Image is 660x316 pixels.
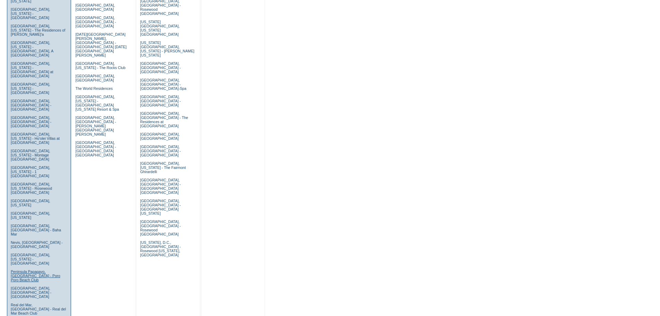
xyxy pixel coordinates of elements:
a: [GEOGRAPHIC_DATA], [GEOGRAPHIC_DATA] - Rosewood [GEOGRAPHIC_DATA] [140,220,181,236]
a: Peninsula Papagayo, [GEOGRAPHIC_DATA] - Poro Poro Beach Club [11,270,60,282]
a: [GEOGRAPHIC_DATA], [US_STATE] - [GEOGRAPHIC_DATA], A [GEOGRAPHIC_DATA] [11,41,53,57]
a: [GEOGRAPHIC_DATA], [US_STATE] - 1 [GEOGRAPHIC_DATA] [11,165,50,178]
a: Real del Mar, [GEOGRAPHIC_DATA] - Real del Mar Beach Club [11,303,66,315]
a: [GEOGRAPHIC_DATA], [US_STATE] - [GEOGRAPHIC_DATA] [11,7,50,20]
a: [GEOGRAPHIC_DATA], [US_STATE] [11,211,50,220]
a: [GEOGRAPHIC_DATA], [GEOGRAPHIC_DATA] - [GEOGRAPHIC_DATA] [US_STATE] [140,199,181,215]
a: [GEOGRAPHIC_DATA], [GEOGRAPHIC_DATA] [76,74,115,82]
a: [GEOGRAPHIC_DATA], [GEOGRAPHIC_DATA] - [GEOGRAPHIC_DATA] [11,286,51,299]
a: [GEOGRAPHIC_DATA], [US_STATE] - The Residences of [PERSON_NAME]'a [11,24,65,36]
a: Nevis, [GEOGRAPHIC_DATA] - [GEOGRAPHIC_DATA] [11,240,63,249]
a: [GEOGRAPHIC_DATA], [US_STATE] - Rosewood [GEOGRAPHIC_DATA] [11,182,52,195]
a: [GEOGRAPHIC_DATA], [GEOGRAPHIC_DATA] - [GEOGRAPHIC_DATA] [140,145,181,157]
a: [GEOGRAPHIC_DATA], [GEOGRAPHIC_DATA] [140,132,179,140]
a: [DATE][GEOGRAPHIC_DATA][PERSON_NAME], [GEOGRAPHIC_DATA] - [GEOGRAPHIC_DATA] [DATE][GEOGRAPHIC_DAT... [76,32,126,57]
a: [GEOGRAPHIC_DATA], [GEOGRAPHIC_DATA] - [GEOGRAPHIC_DATA] [140,95,181,107]
a: [GEOGRAPHIC_DATA], [GEOGRAPHIC_DATA] - [GEOGRAPHIC_DATA] [GEOGRAPHIC_DATA] [140,178,181,195]
a: [GEOGRAPHIC_DATA], [GEOGRAPHIC_DATA] - [GEOGRAPHIC_DATA] [GEOGRAPHIC_DATA] [76,140,116,157]
a: [GEOGRAPHIC_DATA], [GEOGRAPHIC_DATA] [76,3,115,11]
a: The World Residences [76,86,113,91]
a: [GEOGRAPHIC_DATA], [US_STATE] - [GEOGRAPHIC_DATA] at [GEOGRAPHIC_DATA] [11,61,53,78]
a: [GEOGRAPHIC_DATA], [GEOGRAPHIC_DATA] - [PERSON_NAME][GEOGRAPHIC_DATA][PERSON_NAME] [76,116,116,136]
a: [GEOGRAPHIC_DATA], [GEOGRAPHIC_DATA] - Baha Mar [11,224,61,236]
a: [GEOGRAPHIC_DATA], [GEOGRAPHIC_DATA] - [GEOGRAPHIC_DATA] [11,116,51,128]
a: [GEOGRAPHIC_DATA], [US_STATE] - Ho'olei Villas at [GEOGRAPHIC_DATA] [11,132,60,145]
a: [GEOGRAPHIC_DATA], [GEOGRAPHIC_DATA] - [GEOGRAPHIC_DATA]-Spa [140,78,186,91]
a: [GEOGRAPHIC_DATA], [US_STATE] - The Rocks Club [76,61,126,70]
a: [US_STATE], D.C., [GEOGRAPHIC_DATA] - Rosewood [US_STATE], [GEOGRAPHIC_DATA] [140,240,181,257]
a: [GEOGRAPHIC_DATA], [GEOGRAPHIC_DATA] - The Residences at [GEOGRAPHIC_DATA] [140,111,188,128]
a: [GEOGRAPHIC_DATA], [GEOGRAPHIC_DATA] - [GEOGRAPHIC_DATA] [140,61,181,74]
a: [GEOGRAPHIC_DATA], [US_STATE] - Montage [GEOGRAPHIC_DATA] [11,149,50,161]
a: [GEOGRAPHIC_DATA], [US_STATE] - [GEOGRAPHIC_DATA] [11,253,50,265]
a: [US_STATE][GEOGRAPHIC_DATA], [US_STATE] - [PERSON_NAME] [US_STATE] [140,41,194,57]
a: [GEOGRAPHIC_DATA], [GEOGRAPHIC_DATA] - [GEOGRAPHIC_DATA] [11,99,51,111]
a: [GEOGRAPHIC_DATA], [US_STATE] - [GEOGRAPHIC_DATA] [11,82,50,95]
a: [GEOGRAPHIC_DATA], [GEOGRAPHIC_DATA] - [GEOGRAPHIC_DATA] [76,16,116,28]
a: [GEOGRAPHIC_DATA], [US_STATE] - [GEOGRAPHIC_DATA] [US_STATE] Resort & Spa [76,95,119,111]
a: [US_STATE][GEOGRAPHIC_DATA], [US_STATE][GEOGRAPHIC_DATA] [140,20,179,36]
a: [GEOGRAPHIC_DATA], [US_STATE] [11,199,50,207]
a: [GEOGRAPHIC_DATA], [US_STATE] - The Fairmont Ghirardelli [140,161,186,174]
